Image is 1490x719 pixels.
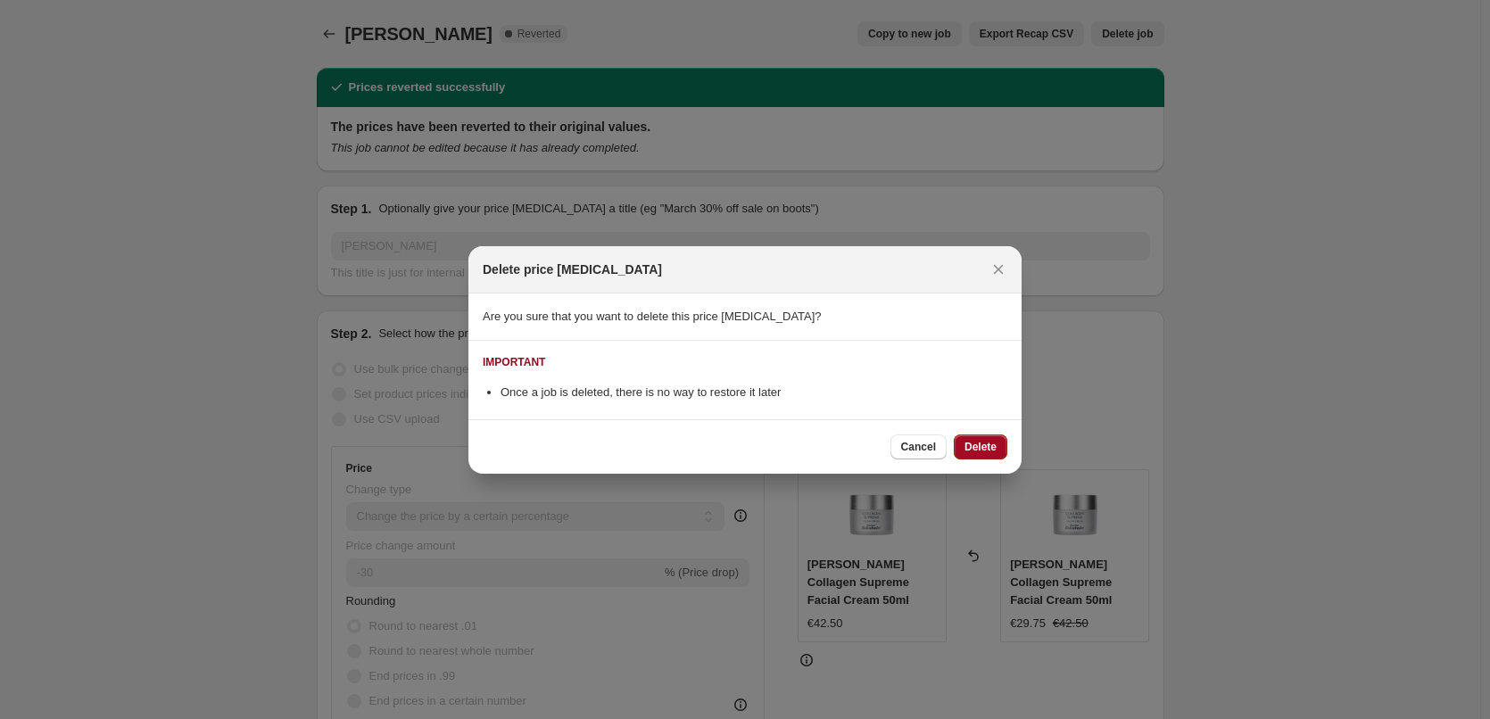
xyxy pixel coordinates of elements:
button: Close [986,257,1011,282]
button: Cancel [890,434,947,459]
span: Cancel [901,440,936,454]
span: Are you sure that you want to delete this price [MEDICAL_DATA]? [483,310,822,323]
span: Delete [964,440,997,454]
li: Once a job is deleted, there is no way to restore it later [501,384,1007,401]
h2: Delete price [MEDICAL_DATA] [483,260,662,278]
button: Delete [954,434,1007,459]
div: IMPORTANT [483,355,545,369]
